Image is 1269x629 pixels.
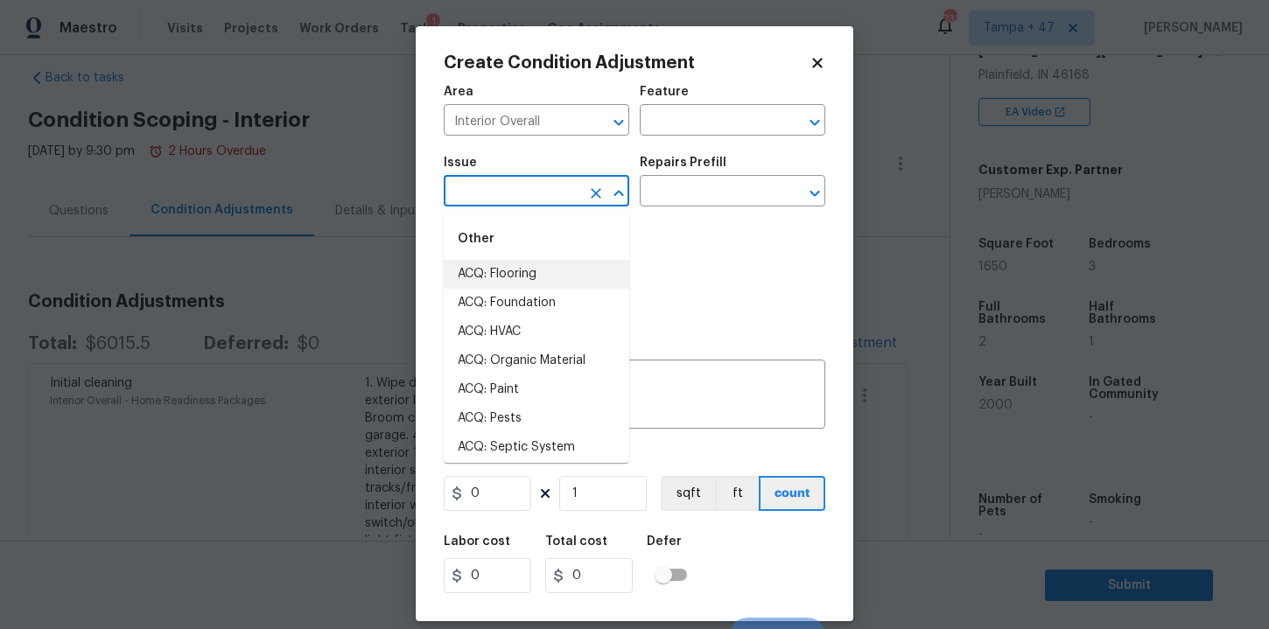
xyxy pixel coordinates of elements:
li: ACQ: Septic System [444,433,629,462]
div: Other [444,218,629,260]
h5: Labor cost [444,535,510,548]
button: ft [715,476,759,511]
li: ACQ: Organic Material [444,346,629,375]
li: ACQ: Paint [444,375,629,404]
button: Close [606,181,631,206]
h5: Defer [647,535,682,548]
h5: Total cost [545,535,607,548]
button: Open [803,181,827,206]
li: ACQ: Flooring [444,260,629,289]
h5: Feature [640,86,689,98]
button: Open [606,110,631,135]
h2: Create Condition Adjustment [444,54,810,72]
button: count [759,476,825,511]
button: sqft [661,476,715,511]
li: ACQ: Pests [444,404,629,433]
h5: Repairs Prefill [640,157,726,169]
button: Open [803,110,827,135]
h5: Area [444,86,473,98]
li: ACQ: HVAC [444,318,629,346]
button: Clear [584,181,608,206]
li: ACQ: Foundation [444,289,629,318]
h5: Issue [444,157,477,169]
